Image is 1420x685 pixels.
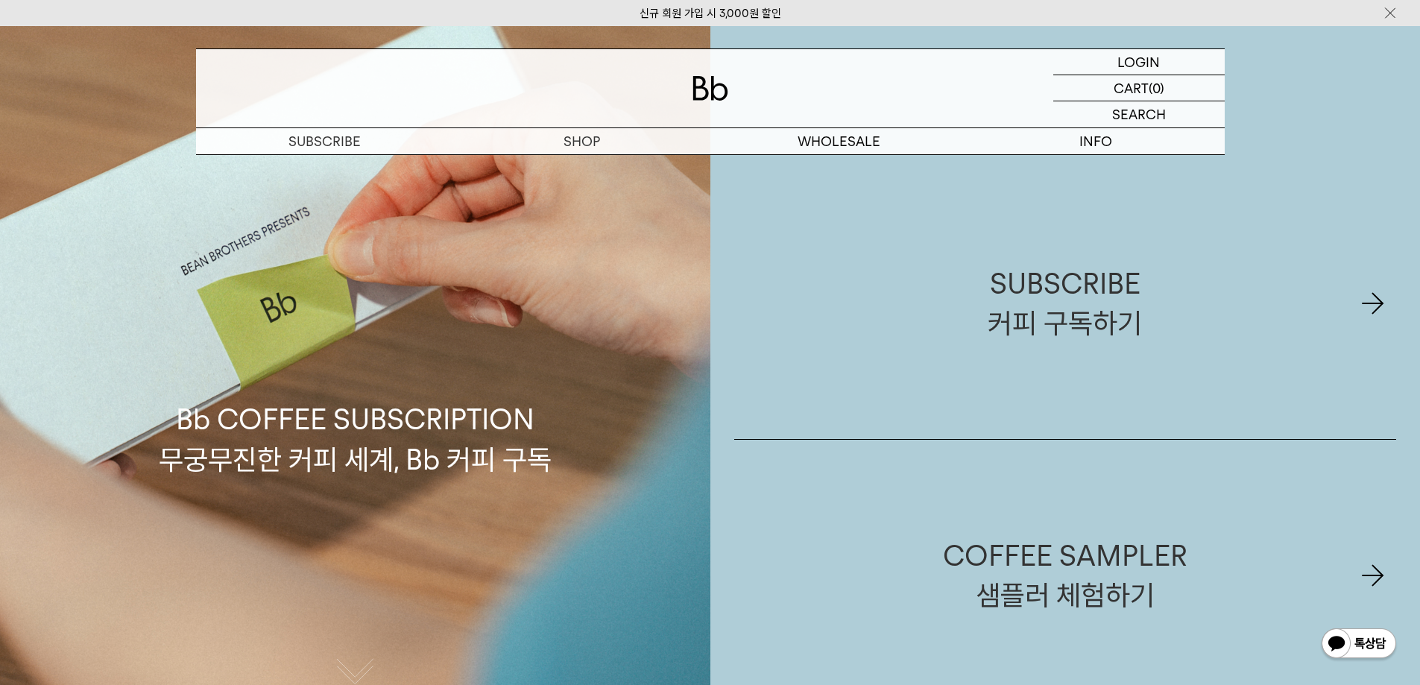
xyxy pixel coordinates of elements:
a: SUBSCRIBE [196,128,453,154]
p: INFO [968,128,1225,154]
a: 신규 회원 가입 시 3,000원 할인 [640,7,781,20]
p: LOGIN [1117,49,1160,75]
img: 로고 [692,76,728,101]
p: SEARCH [1112,101,1166,127]
p: CART [1114,75,1149,101]
p: (0) [1149,75,1164,101]
div: COFFEE SAMPLER 샘플러 체험하기 [943,536,1187,615]
img: 카카오톡 채널 1:1 채팅 버튼 [1320,627,1398,663]
p: WHOLESALE [710,128,968,154]
a: CART (0) [1053,75,1225,101]
a: SHOP [453,128,710,154]
div: SUBSCRIBE 커피 구독하기 [988,264,1142,343]
a: SUBSCRIBE커피 구독하기 [734,168,1397,439]
a: LOGIN [1053,49,1225,75]
p: Bb COFFEE SUBSCRIPTION 무궁무진한 커피 세계, Bb 커피 구독 [159,258,552,479]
